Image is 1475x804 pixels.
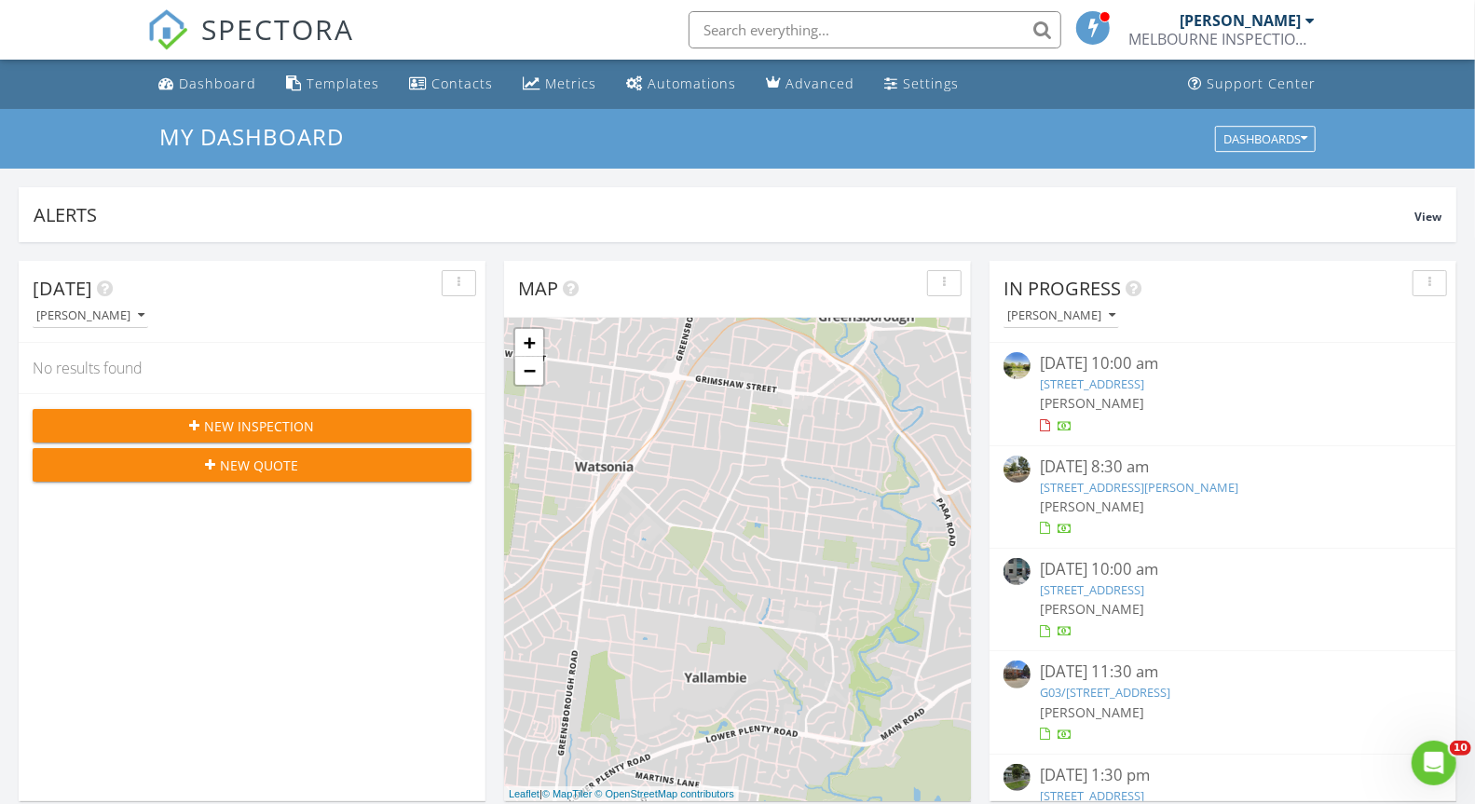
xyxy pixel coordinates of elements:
span: [PERSON_NAME] [1040,703,1144,721]
a: G03/[STREET_ADDRESS] [1040,684,1170,701]
div: [PERSON_NAME] [36,309,144,322]
a: Contacts [402,67,500,102]
span: New Inspection [205,416,315,436]
span: New Quote [221,456,299,475]
a: Metrics [515,67,604,102]
span: View [1414,209,1441,225]
img: streetview [1004,764,1031,791]
a: [DATE] 11:30 am G03/[STREET_ADDRESS] [PERSON_NAME] [1004,661,1442,743]
div: [DATE] 10:00 am [1040,558,1406,581]
a: [STREET_ADDRESS] [1040,787,1144,804]
a: Dashboard [151,67,264,102]
img: streetview [1004,352,1031,379]
div: | [504,786,739,802]
a: Zoom in [515,329,543,357]
a: SPECTORA [147,25,354,64]
a: Support Center [1181,67,1324,102]
a: Templates [279,67,387,102]
div: No results found [19,343,485,393]
span: In Progress [1004,276,1121,301]
span: [PERSON_NAME] [1040,394,1144,412]
a: [DATE] 10:00 am [STREET_ADDRESS] [PERSON_NAME] [1004,352,1442,435]
div: Metrics [545,75,596,92]
div: [DATE] 10:00 am [1040,352,1406,375]
a: [STREET_ADDRESS][PERSON_NAME] [1040,479,1238,496]
div: Dashboard [179,75,256,92]
a: [DATE] 10:00 am [STREET_ADDRESS] [PERSON_NAME] [1004,558,1442,641]
img: The Best Home Inspection Software - Spectora [147,9,188,50]
div: Dashboards [1223,132,1307,145]
span: Map [518,276,558,301]
a: Leaflet [509,788,539,799]
a: Zoom out [515,357,543,385]
div: [PERSON_NAME] [1007,309,1115,322]
a: [DATE] 8:30 am [STREET_ADDRESS][PERSON_NAME] [PERSON_NAME] [1004,456,1442,538]
div: Alerts [34,202,1414,227]
div: Support Center [1208,75,1317,92]
div: [DATE] 11:30 am [1040,661,1406,684]
a: [STREET_ADDRESS] [1040,375,1144,392]
a: Automations (Basic) [619,67,744,102]
button: [PERSON_NAME] [1004,304,1119,329]
button: Dashboards [1215,126,1316,152]
div: [PERSON_NAME] [1181,11,1302,30]
span: My Dashboard [159,121,344,152]
span: [PERSON_NAME] [1040,600,1144,618]
img: streetview [1004,661,1031,688]
div: Templates [307,75,379,92]
div: Settings [903,75,959,92]
span: [DATE] [33,276,92,301]
div: MELBOURNE INSPECTION SERVICES [1129,30,1316,48]
button: New Quote [33,448,471,482]
button: New Inspection [33,409,471,443]
div: Automations [648,75,736,92]
div: [DATE] 8:30 am [1040,456,1406,479]
a: Advanced [758,67,862,102]
div: Contacts [431,75,493,92]
img: streetview [1004,456,1031,483]
a: © MapTiler [542,788,593,799]
div: Advanced [785,75,854,92]
input: Search everything... [689,11,1061,48]
span: SPECTORA [201,9,354,48]
a: Settings [877,67,966,102]
div: [DATE] 1:30 pm [1040,764,1406,787]
iframe: Intercom live chat [1412,741,1456,785]
a: [STREET_ADDRESS] [1040,581,1144,598]
img: streetview [1004,558,1031,585]
a: © OpenStreetMap contributors [595,788,734,799]
button: [PERSON_NAME] [33,304,148,329]
span: [PERSON_NAME] [1040,497,1144,515]
span: 10 [1450,741,1471,756]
